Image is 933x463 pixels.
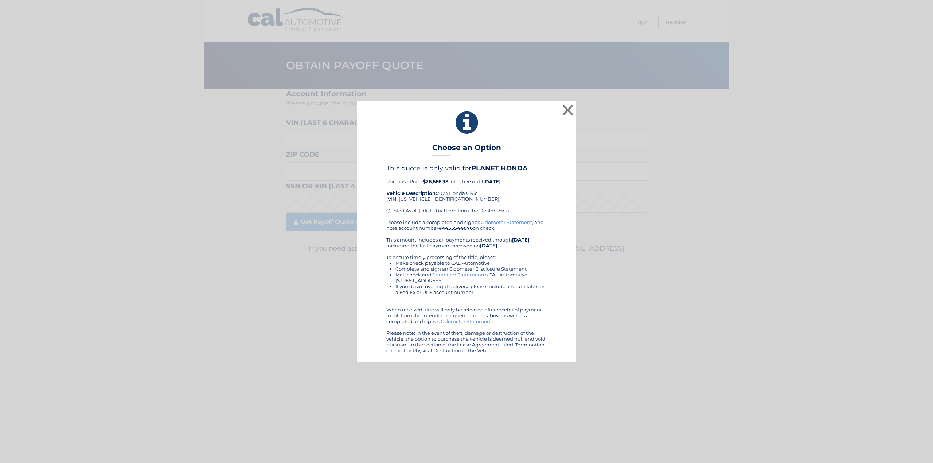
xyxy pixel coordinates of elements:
[480,243,497,248] b: [DATE]
[395,266,547,272] li: Complete and sign an Odometer Disclosure Statement
[386,164,547,172] h4: This quote is only valid for
[395,272,547,283] li: Mail check and to CAL Automotive, [STREET_ADDRESS]
[386,164,547,219] div: Purchase Price: , effective until 2023 Honda Civic (VIN: [US_VEHICLE_IDENTIFICATION_NUMBER]) Quot...
[438,225,473,231] b: 44455544076
[512,237,530,243] b: [DATE]
[423,178,449,184] b: $26,666.38
[471,164,528,172] b: PLANET HONDA
[386,219,547,353] div: Please include a completed and signed , and note account number on check. This amount includes al...
[432,143,501,156] h3: Choose an Option
[483,178,501,184] b: [DATE]
[561,103,575,117] button: ×
[432,272,483,278] a: Odometer Statement
[386,190,437,196] strong: Vehicle Description:
[441,318,492,324] a: Odometer Statement
[481,219,532,225] a: Odometer Statement
[395,283,547,295] li: If you desire overnight delivery, please include a return label or a Fed Ex or UPS account number.
[395,260,547,266] li: Make check payable to CAL Automotive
